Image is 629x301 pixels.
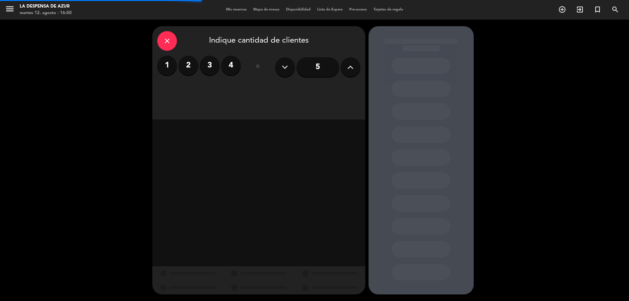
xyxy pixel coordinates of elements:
[250,8,283,11] span: Mapa de mesas
[558,6,566,13] i: add_circle_outline
[346,8,370,11] span: Pre-acceso
[283,8,314,11] span: Disponibilidad
[157,31,360,51] div: Indique cantidad de clientes
[20,10,72,16] div: martes 12. agosto - 16:00
[20,3,72,10] div: La Despensa de Azur
[576,6,584,13] i: exit_to_app
[594,6,601,13] i: turned_in_not
[179,56,198,75] label: 2
[157,56,177,75] label: 1
[223,8,250,11] span: Mis reservas
[5,4,15,14] i: menu
[370,8,407,11] span: Tarjetas de regalo
[314,8,346,11] span: Lista de Espera
[200,56,219,75] label: 3
[221,56,241,75] label: 4
[5,4,15,16] button: menu
[163,37,171,45] i: close
[611,6,619,13] i: search
[247,56,269,79] div: ó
